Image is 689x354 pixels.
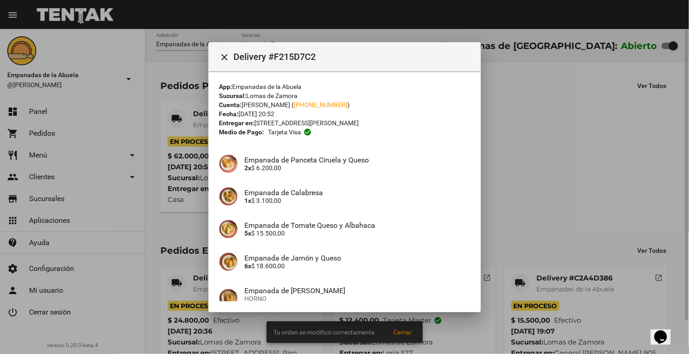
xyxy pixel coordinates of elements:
b: 2x [245,164,252,172]
img: f753fea7-0f09-41b3-9a9e-ddb84fc3b359.jpg [219,289,238,307]
h4: Empanada de Jamón y Queso [245,254,470,262]
span: Tarjeta visa [268,128,301,137]
div: [DATE] 20:52 [219,109,470,118]
p: $ 18.600,00 [245,262,470,270]
button: Cerrar [216,48,234,66]
img: b2392df3-fa09-40df-9618-7e8db6da82b5.jpg [219,220,238,238]
a: [PHONE_NUMBER] [294,101,348,108]
div: Lomas de Zamora [219,91,470,100]
div: [PERSON_NAME] ( ) [219,100,470,109]
div: Empanadas de la Abuela [219,82,470,91]
img: 72c15bfb-ac41-4ae4-a4f2-82349035ab42.jpg [219,253,238,271]
span: Delivery #F215D7C2 [234,49,474,64]
strong: Fecha: [219,110,239,118]
h4: Empanada de [PERSON_NAME] [245,286,470,295]
h4: Empanada de Calabresa [245,188,470,197]
strong: Entregar en: [219,119,255,127]
mat-icon: check_circle [303,128,312,136]
p: $ 3.100,00 [245,197,470,204]
h4: Empanada de Panceta Ciruela y Queso [245,156,470,164]
iframe: chat widget [651,318,680,345]
p: $ 6.200,00 [245,164,470,172]
span: HORNO [245,295,470,302]
h4: Empanada de Tomate Queso y Albahaca [245,221,470,230]
img: a07d0382-12a7-4aaa-a9a8-9d363701184e.jpg [219,155,238,173]
strong: App: [219,83,233,90]
strong: Medio de Pago: [219,128,264,137]
strong: Sucursal: [219,92,247,99]
b: 1x [245,197,252,204]
img: 6d5b0b94-acfa-4638-8137-bd6742e65a02.jpg [219,187,238,206]
b: 6x [245,262,252,270]
strong: Cuenta: [219,101,242,108]
p: $ 15.500,00 [245,230,470,237]
b: 5x [245,230,252,237]
div: [STREET_ADDRESS][PERSON_NAME] [219,118,470,128]
mat-icon: Cerrar [219,52,230,63]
